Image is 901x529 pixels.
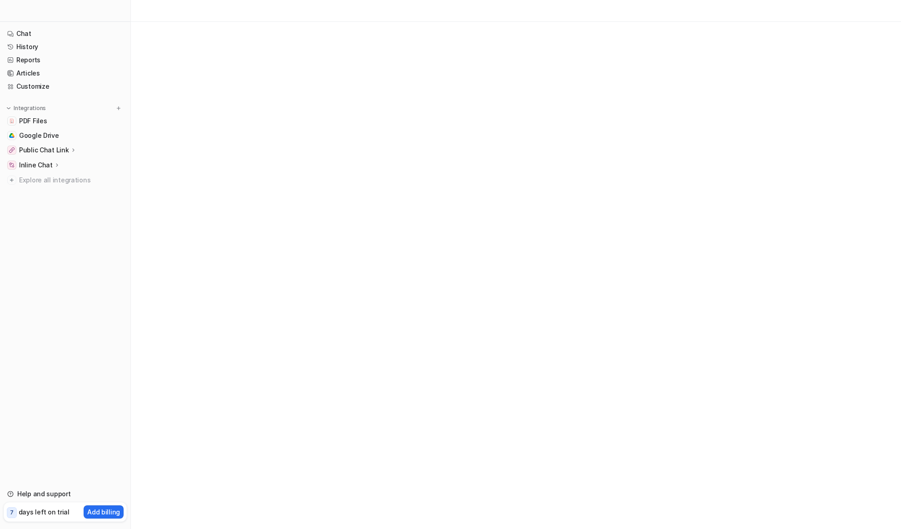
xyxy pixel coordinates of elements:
[10,509,14,517] p: 7
[4,129,127,142] a: Google DriveGoogle Drive
[19,507,70,517] p: days left on trial
[4,27,127,40] a: Chat
[4,174,127,186] a: Explore all integrations
[19,146,69,155] p: Public Chat Link
[4,488,127,500] a: Help and support
[14,105,46,112] p: Integrations
[87,507,120,517] p: Add billing
[9,147,15,153] img: Public Chat Link
[9,162,15,168] img: Inline Chat
[4,40,127,53] a: History
[19,131,59,140] span: Google Drive
[9,118,15,124] img: PDF Files
[19,173,123,187] span: Explore all integrations
[9,133,15,138] img: Google Drive
[7,176,16,185] img: explore all integrations
[4,80,127,93] a: Customize
[19,161,53,170] p: Inline Chat
[115,105,122,111] img: menu_add.svg
[84,505,124,519] button: Add billing
[4,67,127,80] a: Articles
[4,115,127,127] a: PDF FilesPDF Files
[5,105,12,111] img: expand menu
[4,104,49,113] button: Integrations
[19,116,47,126] span: PDF Files
[4,54,127,66] a: Reports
